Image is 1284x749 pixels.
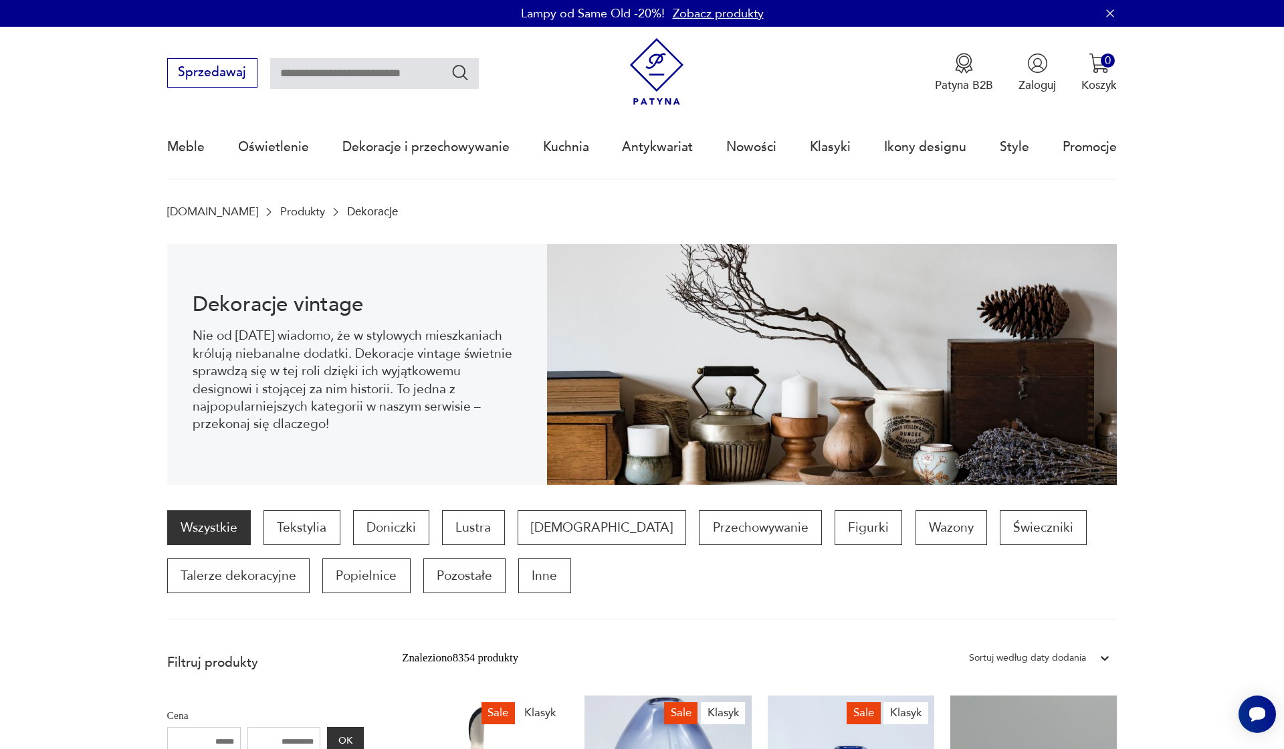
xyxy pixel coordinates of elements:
[423,558,506,593] a: Pozostałe
[1089,53,1109,74] img: Ikona koszyka
[1101,53,1115,68] div: 0
[347,205,398,218] p: Dekoracje
[1019,53,1056,93] button: Zaloguj
[167,707,364,724] p: Cena
[1027,53,1048,74] img: Ikonka użytkownika
[543,116,589,178] a: Kuchnia
[167,68,257,79] a: Sprzedawaj
[547,244,1117,485] img: 3afcf10f899f7d06865ab57bf94b2ac8.jpg
[969,649,1086,667] div: Sortuj według daty dodania
[935,53,993,93] button: Patyna B2B
[193,295,522,314] h1: Dekoracje vintage
[238,116,309,178] a: Oświetlenie
[1081,53,1117,93] button: 0Koszyk
[835,510,902,545] a: Figurki
[167,116,205,178] a: Meble
[1000,116,1029,178] a: Style
[726,116,776,178] a: Nowości
[167,654,364,671] p: Filtruj produkty
[1000,510,1087,545] a: Świeczniki
[699,510,821,545] a: Przechowywanie
[521,5,665,22] p: Lampy od Same Old -20%!
[193,327,522,433] p: Nie od [DATE] wiadomo, że w stylowych mieszkaniach królują niebanalne dodatki. Dekoracje vintage ...
[342,116,510,178] a: Dekoracje i przechowywanie
[280,205,325,218] a: Produkty
[935,78,993,93] p: Patyna B2B
[954,53,974,74] img: Ikona medalu
[518,558,570,593] a: Inne
[1019,78,1056,93] p: Zaloguj
[402,649,518,667] div: Znaleziono 8354 produkty
[353,510,429,545] a: Doniczki
[442,510,504,545] a: Lustra
[322,558,410,593] a: Popielnice
[1063,116,1117,178] a: Promocje
[1239,695,1276,733] iframe: Smartsupp widget button
[622,116,693,178] a: Antykwariat
[935,53,993,93] a: Ikona medaluPatyna B2B
[916,510,987,545] a: Wazony
[518,510,686,545] a: [DEMOGRAPHIC_DATA]
[451,63,470,82] button: Szukaj
[810,116,851,178] a: Klasyki
[167,58,257,88] button: Sprzedawaj
[167,205,258,218] a: [DOMAIN_NAME]
[167,558,310,593] a: Talerze dekoracyjne
[1081,78,1117,93] p: Koszyk
[673,5,764,22] a: Zobacz produkty
[884,116,966,178] a: Ikony designu
[623,38,691,106] img: Patyna - sklep z meblami i dekoracjami vintage
[263,510,340,545] a: Tekstylia
[167,510,251,545] a: Wszystkie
